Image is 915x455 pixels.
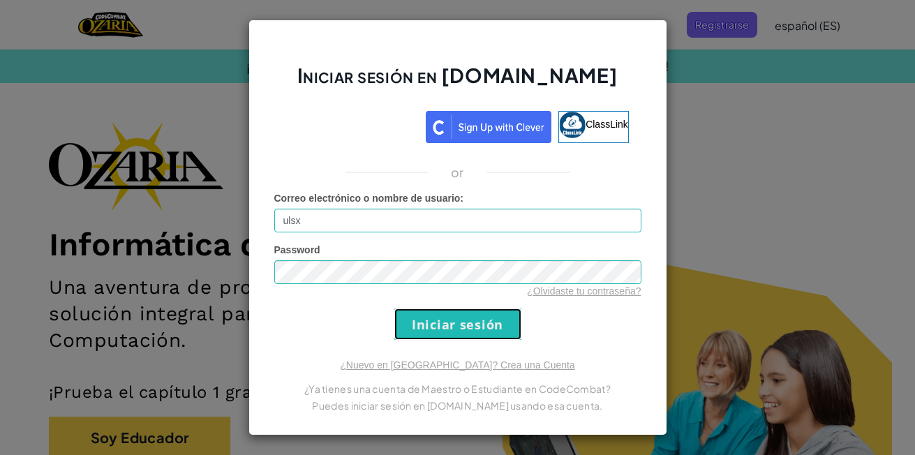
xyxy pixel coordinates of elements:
input: Iniciar sesión [394,308,521,340]
iframe: Diálogo de Acceder con Google [628,14,901,204]
p: or [451,164,464,181]
a: ¿Olvidaste tu contraseña? [527,285,641,297]
iframe: Botón de Acceder con Google [279,110,426,140]
img: clever_sso_button@2x.png [426,111,551,143]
span: Password [274,244,320,255]
label: : [274,191,464,205]
img: classlink-logo-small.png [559,112,586,138]
h2: Iniciar sesión en [DOMAIN_NAME] [274,62,641,103]
span: Correo electrónico o nombre de usuario [274,193,461,204]
a: ¿Nuevo en [GEOGRAPHIC_DATA]? Crea una Cuenta [340,359,574,371]
p: Puedes iniciar sesión en [DOMAIN_NAME] usando esa cuenta. [274,397,641,414]
span: ClassLink [586,119,628,130]
p: ¿Ya tienes una cuenta de Maestro o Estudiante en CodeCombat? [274,380,641,397]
